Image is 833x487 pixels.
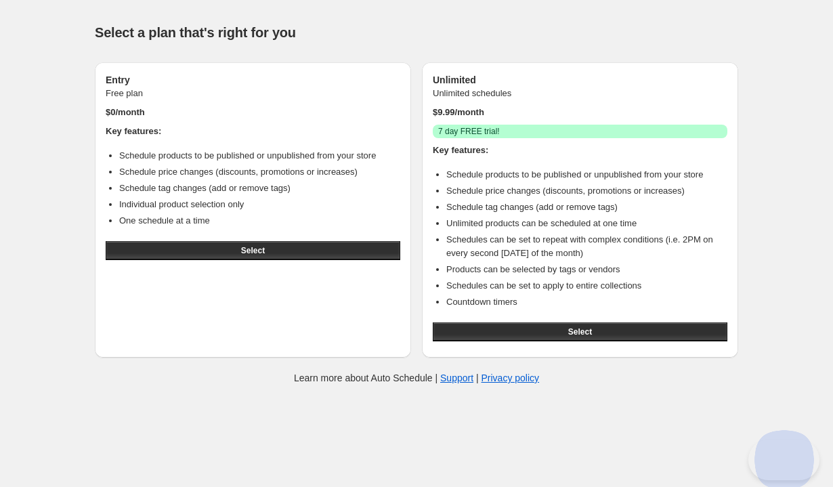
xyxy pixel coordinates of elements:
a: Privacy policy [482,373,540,383]
h4: Key features: [106,125,400,138]
h3: Unlimited [433,73,727,87]
li: Individual product selection only [119,198,400,211]
p: $ 0 /month [106,106,400,119]
iframe: Help Scout Beacon - Open [748,440,819,480]
span: Select [568,326,592,337]
li: Schedules can be set to repeat with complex conditions (i.e. 2PM on every second [DATE] of the mo... [446,233,727,260]
button: Select [433,322,727,341]
p: $ 9.99 /month [433,106,727,119]
li: One schedule at a time [119,214,400,228]
li: Countdown timers [446,295,727,309]
li: Schedule price changes (discounts, promotions or increases) [119,165,400,179]
li: Schedule products to be published or unpublished from your store [119,149,400,163]
li: Schedules can be set to apply to entire collections [446,279,727,293]
li: Unlimited products can be scheduled at one time [446,217,727,230]
h3: Entry [106,73,400,87]
p: Free plan [106,87,400,100]
li: Products can be selected by tags or vendors [446,263,727,276]
h4: Key features: [433,144,727,157]
h1: Select a plan that's right for you [95,24,738,41]
span: 7 day FREE trial! [438,126,500,137]
li: Schedule products to be published or unpublished from your store [446,168,727,182]
li: Schedule price changes (discounts, promotions or increases) [446,184,727,198]
li: Schedule tag changes (add or remove tags) [119,182,400,195]
p: Learn more about Auto Schedule | | [294,371,539,385]
li: Schedule tag changes (add or remove tags) [446,200,727,214]
span: Select [241,245,265,256]
p: Unlimited schedules [433,87,727,100]
a: Support [440,373,473,383]
button: Select [106,241,400,260]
